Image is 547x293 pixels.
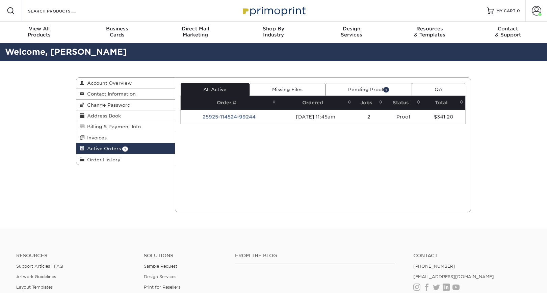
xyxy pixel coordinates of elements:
a: Order History [76,154,175,165]
span: Order History [84,157,121,162]
span: 1 [383,87,389,92]
th: Order # [181,96,278,110]
a: Contact Information [76,88,175,99]
a: Design Services [144,274,176,279]
span: Shop By [234,26,312,32]
a: Invoices [76,132,175,143]
a: Account Overview [76,78,175,88]
span: Account Overview [84,80,132,86]
div: & Support [469,26,547,38]
a: Layout Templates [16,285,53,290]
input: SEARCH PRODUCTS..... [27,7,93,15]
div: Cards [78,26,156,38]
span: Contact [469,26,547,32]
a: Change Password [76,100,175,110]
td: [DATE] 11:45am [278,110,353,124]
td: 2 [353,110,385,124]
a: All Active [181,83,250,96]
span: Resources [391,26,469,32]
td: $341.20 [422,110,465,124]
a: DesignServices [313,22,391,43]
a: Artwork Guidelines [16,274,56,279]
a: [EMAIL_ADDRESS][DOMAIN_NAME] [413,274,494,279]
span: Direct Mail [156,26,234,32]
div: Services [313,26,391,38]
span: 1 [122,146,128,152]
th: Jobs [353,96,385,110]
a: Pending Proof1 [325,83,412,96]
a: Direct MailMarketing [156,22,234,43]
td: Proof [385,110,422,124]
span: Design [313,26,391,32]
a: Support Articles | FAQ [16,264,63,269]
span: MY CART [496,8,516,14]
a: Sample Request [144,264,177,269]
a: Contact& Support [469,22,547,43]
a: Resources& Templates [391,22,469,43]
div: Marketing [156,26,234,38]
div: Industry [234,26,312,38]
span: Change Password [84,102,131,108]
th: Total [422,96,465,110]
td: 25925-114524-99244 [181,110,278,124]
span: Active Orders [84,146,121,151]
a: BusinessCards [78,22,156,43]
a: Shop ByIndustry [234,22,312,43]
span: Contact Information [84,91,136,97]
img: Primoprint [240,3,307,18]
a: Active Orders 1 [76,143,175,154]
h4: Resources [16,253,134,259]
a: Billing & Payment Info [76,121,175,132]
span: Billing & Payment Info [84,124,141,129]
h4: Solutions [144,253,225,259]
span: Invoices [84,135,107,140]
span: Business [78,26,156,32]
span: Address Book [84,113,121,118]
a: Address Book [76,110,175,121]
h4: From the Blog [235,253,395,259]
th: Status [385,96,422,110]
a: [PHONE_NUMBER] [413,264,455,269]
a: Contact [413,253,531,259]
a: Print for Resellers [144,285,180,290]
th: Ordered [278,96,353,110]
span: 0 [517,8,520,13]
div: & Templates [391,26,469,38]
a: Missing Files [250,83,325,96]
a: QA [412,83,465,96]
